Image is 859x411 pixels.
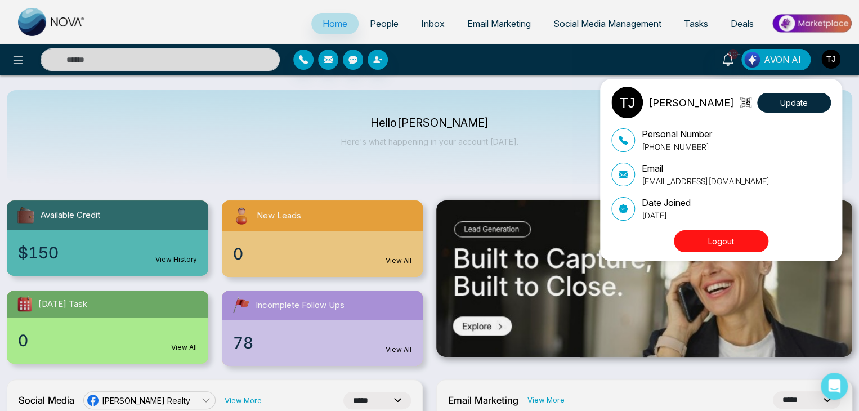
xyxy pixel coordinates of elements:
p: Email [642,162,769,175]
div: Open Intercom Messenger [821,373,848,400]
button: Update [757,93,831,113]
p: [PERSON_NAME] [648,95,734,110]
p: [DATE] [642,209,691,221]
p: [EMAIL_ADDRESS][DOMAIN_NAME] [642,175,769,187]
p: Date Joined [642,196,691,209]
p: Personal Number [642,127,712,141]
p: [PHONE_NUMBER] [642,141,712,153]
button: Logout [674,230,768,252]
